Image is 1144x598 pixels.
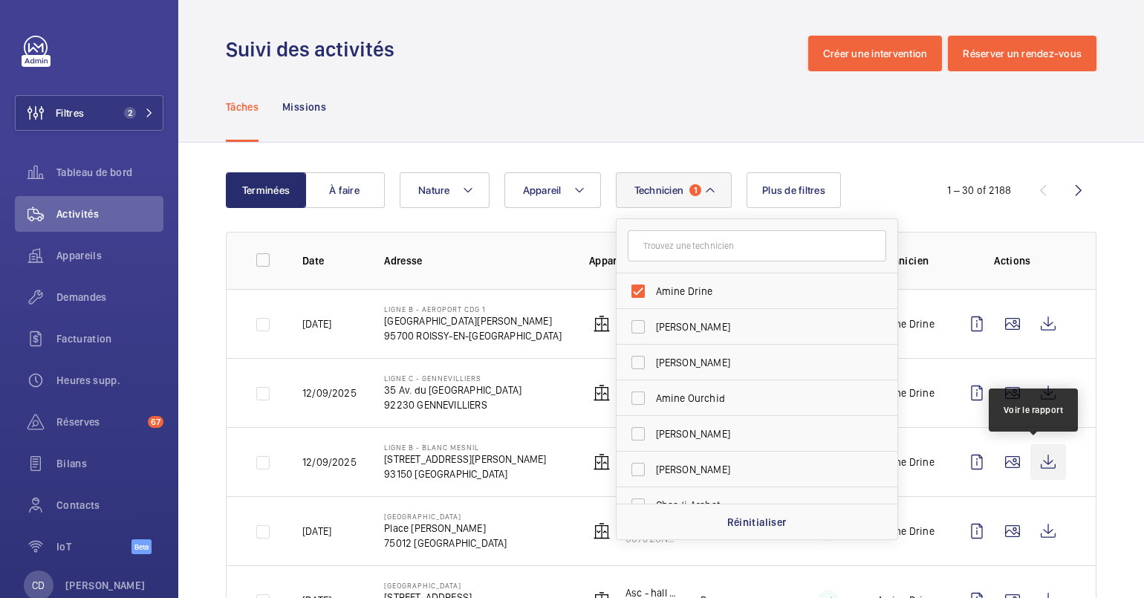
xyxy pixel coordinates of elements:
h1: Suivi des activités [226,36,403,63]
span: Demandes [56,290,163,305]
p: Amine Drine [877,524,935,539]
p: [PERSON_NAME] [65,578,146,593]
span: Heures supp. [56,373,163,388]
p: 75012 [GEOGRAPHIC_DATA] [384,536,507,550]
span: Beta [131,539,152,554]
span: [PERSON_NAME] [656,462,860,477]
span: 67 [148,416,163,428]
p: [DATE] [302,524,331,539]
span: Plus de filtres [762,184,825,196]
span: Chaadi Arabat [656,498,860,513]
span: Filtres [56,105,84,120]
button: Terminées [226,172,306,208]
button: Créer une intervention [808,36,943,71]
p: Ligne C - GENNEVILLIERS [384,374,521,383]
span: 1 [689,184,701,196]
p: 95700 ROISSY-EN-[GEOGRAPHIC_DATA] [384,328,562,343]
span: Nature [418,184,450,196]
p: LIGNE B - BLANC MESNIL [384,443,546,452]
p: Amine Drine [877,455,935,469]
img: elevator.svg [593,384,611,402]
p: [STREET_ADDRESS][PERSON_NAME] [384,452,546,467]
span: Amine Ourchid [656,391,860,406]
p: CD [32,578,45,593]
span: [PERSON_NAME] [656,319,860,334]
span: Contacts [56,498,163,513]
span: Réserves [56,415,142,429]
p: 12/09/2025 [302,386,357,400]
img: elevator.svg [593,453,611,471]
span: [PERSON_NAME] [656,355,860,370]
p: Amine Drine [877,316,935,331]
div: Voir le rapport [1004,403,1064,417]
button: Réserver un rendez-vous [948,36,1096,71]
button: Technicien1 [616,172,732,208]
p: [GEOGRAPHIC_DATA] [384,581,507,590]
span: Facturation [56,331,163,346]
span: Bilans [56,456,163,471]
p: Appareil [589,253,677,268]
p: Amine Drine [877,386,935,400]
p: Place [PERSON_NAME] [384,521,507,536]
input: Trouvez une technicien [628,230,886,261]
p: Tâches [226,100,259,114]
div: 1 – 30 of 2188 [947,183,1011,198]
p: [GEOGRAPHIC_DATA] [384,512,507,521]
p: 35 Av. du [GEOGRAPHIC_DATA] [384,383,521,397]
p: 93150 [GEOGRAPHIC_DATA] [384,467,546,481]
span: [PERSON_NAME] [656,426,860,441]
p: Missions [282,100,326,114]
p: [GEOGRAPHIC_DATA][PERSON_NAME] [384,313,562,328]
span: Amine Drine [656,284,860,299]
button: Appareil [504,172,601,208]
button: Plus de filtres [747,172,841,208]
button: Nature [400,172,490,208]
p: Technicien [877,253,935,268]
span: Appareils [56,248,163,263]
p: Réinitialiser [727,515,787,530]
span: Tableau de bord [56,165,163,180]
p: Adresse [384,253,565,268]
p: [DATE] [302,316,331,331]
span: Technicien [634,184,684,196]
img: elevator.svg [593,522,611,540]
p: Date [302,253,360,268]
p: 92230 GENNEVILLIERS [384,397,521,412]
span: Appareil [523,184,562,196]
button: Filtres2 [15,95,163,131]
p: LIGNE B - AEROPORT CDG 1 [384,305,562,313]
span: Activités [56,207,163,221]
img: elevator.svg [593,315,611,333]
button: À faire [305,172,385,208]
p: Actions [959,253,1066,268]
span: IoT [56,539,131,554]
span: 2 [124,107,136,119]
p: 12/09/2025 [302,455,357,469]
